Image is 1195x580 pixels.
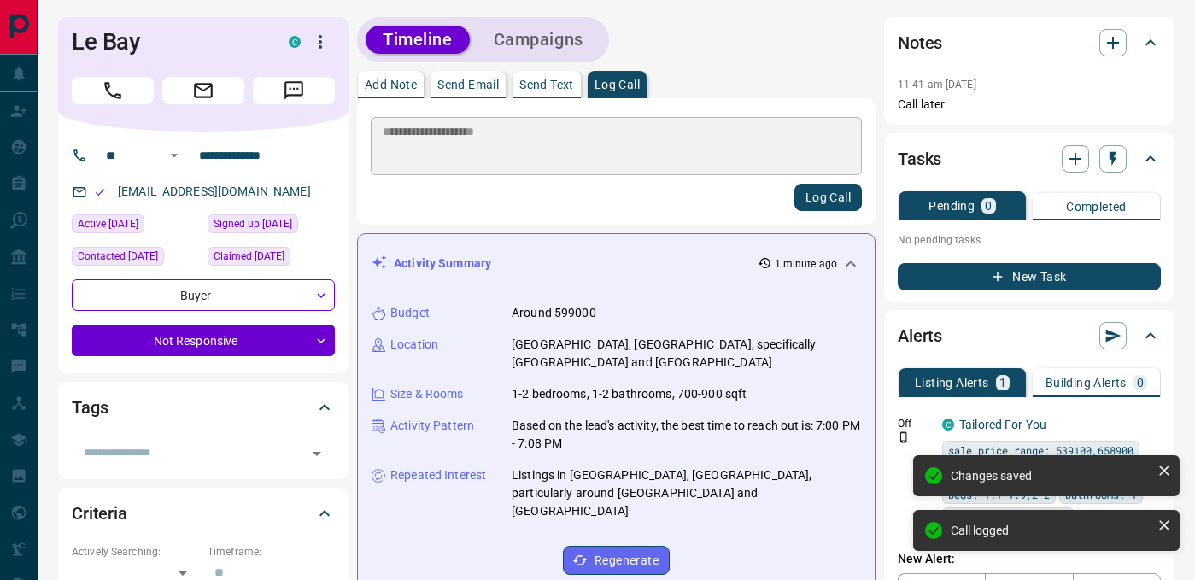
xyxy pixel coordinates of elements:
[477,26,600,54] button: Campaigns
[985,200,992,212] p: 0
[898,416,932,431] p: Off
[512,385,747,403] p: 1-2 bedrooms, 1-2 bathrooms, 700-900 sqft
[72,77,154,104] span: Call
[72,214,199,238] div: Fri Jan 10 2025
[959,418,1046,431] a: Tailored For You
[1046,377,1127,389] p: Building Alerts
[775,256,837,272] p: 1 minute ago
[898,431,910,443] svg: Push Notification Only
[942,419,954,431] div: condos.ca
[366,26,470,54] button: Timeline
[94,186,106,198] svg: Email Valid
[794,184,862,211] button: Log Call
[1066,201,1127,213] p: Completed
[72,493,335,534] div: Criteria
[253,77,335,104] span: Message
[951,524,1151,537] div: Call logged
[898,29,942,56] h2: Notes
[898,315,1161,356] div: Alerts
[394,255,491,272] p: Activity Summary
[72,325,335,356] div: Not Responsive
[390,304,430,322] p: Budget
[512,417,861,453] p: Based on the lead's activity, the best time to reach out is: 7:00 PM - 7:08 PM
[72,394,108,421] h2: Tags
[512,336,861,372] p: [GEOGRAPHIC_DATA], [GEOGRAPHIC_DATA], specifically [GEOGRAPHIC_DATA] and [GEOGRAPHIC_DATA]
[898,263,1161,290] button: New Task
[72,279,335,311] div: Buyer
[898,22,1161,63] div: Notes
[437,79,499,91] p: Send Email
[214,215,292,232] span: Signed up [DATE]
[898,322,942,349] h2: Alerts
[289,36,301,48] div: condos.ca
[951,469,1151,483] div: Changes saved
[365,79,417,91] p: Add Note
[948,442,1133,459] span: sale price range: 539100,658900
[898,79,976,91] p: 11:41 am [DATE]
[208,247,335,271] div: Sat Jan 11 2025
[898,227,1161,253] p: No pending tasks
[162,77,244,104] span: Email
[208,544,335,559] p: Timeframe:
[512,466,861,520] p: Listings in [GEOGRAPHIC_DATA], [GEOGRAPHIC_DATA], particularly around [GEOGRAPHIC_DATA] and [GEOG...
[563,546,670,575] button: Regenerate
[118,185,311,198] a: [EMAIL_ADDRESS][DOMAIN_NAME]
[305,442,329,466] button: Open
[72,28,263,56] h1: Le Bay
[372,248,861,279] div: Activity Summary1 minute ago
[512,304,596,322] p: Around 599000
[390,417,474,435] p: Activity Pattern
[78,215,138,232] span: Active [DATE]
[898,550,1161,568] p: New Alert:
[898,138,1161,179] div: Tasks
[898,145,941,173] h2: Tasks
[72,387,335,428] div: Tags
[928,200,975,212] p: Pending
[78,248,158,265] span: Contacted [DATE]
[390,336,438,354] p: Location
[72,544,199,559] p: Actively Searching:
[390,466,486,484] p: Repeated Interest
[915,377,989,389] p: Listing Alerts
[390,385,464,403] p: Size & Rooms
[164,145,185,166] button: Open
[595,79,640,91] p: Log Call
[72,247,199,271] div: Thu May 08 2025
[208,214,335,238] div: Fri Jan 10 2025
[1137,377,1144,389] p: 0
[214,248,284,265] span: Claimed [DATE]
[519,79,574,91] p: Send Text
[999,377,1006,389] p: 1
[72,500,127,527] h2: Criteria
[898,96,1161,114] p: Call later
